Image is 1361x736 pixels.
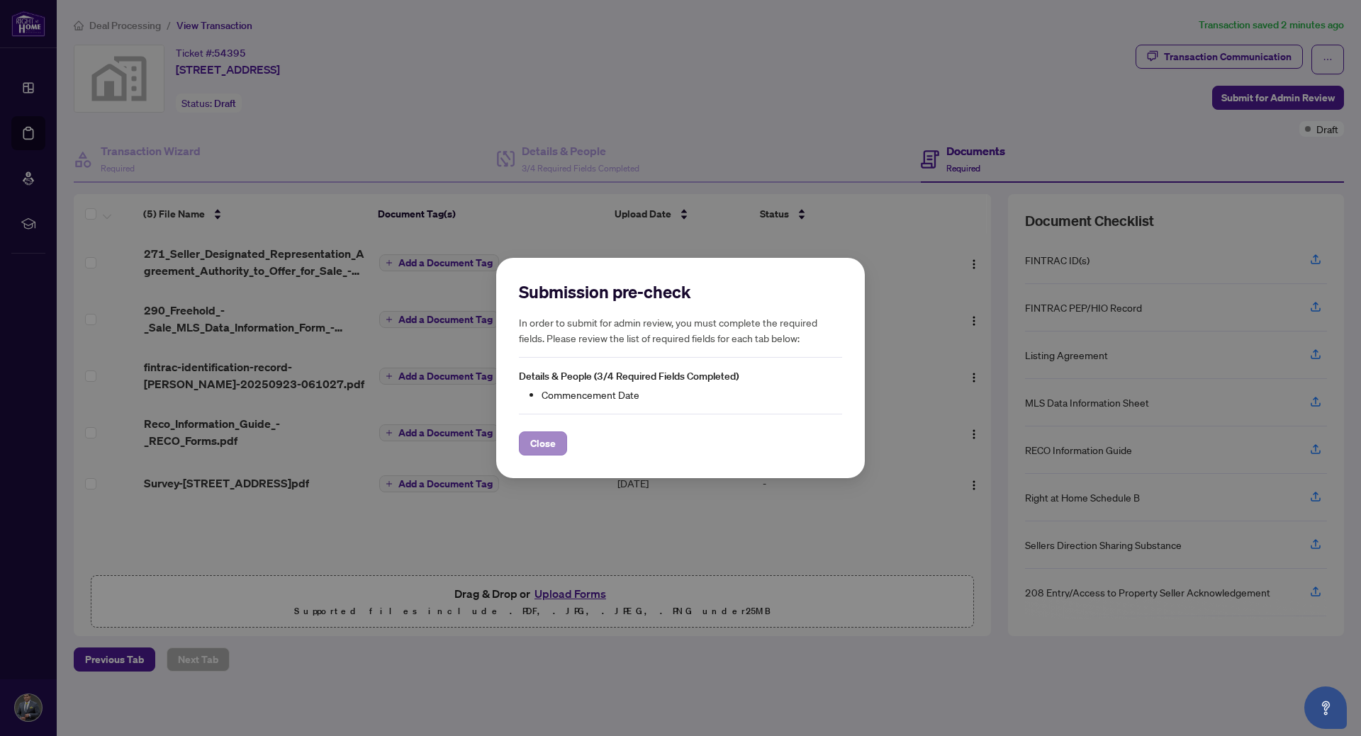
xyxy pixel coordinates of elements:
h2: Submission pre-check [519,281,842,303]
button: Close [519,431,567,455]
h5: In order to submit for admin review, you must complete the required fields. Please review the lis... [519,315,842,346]
span: Details & People (3/4 Required Fields Completed) [519,370,739,383]
span: Close [530,432,556,455]
button: Open asap [1304,686,1347,729]
li: Commencement Date [542,387,842,402]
